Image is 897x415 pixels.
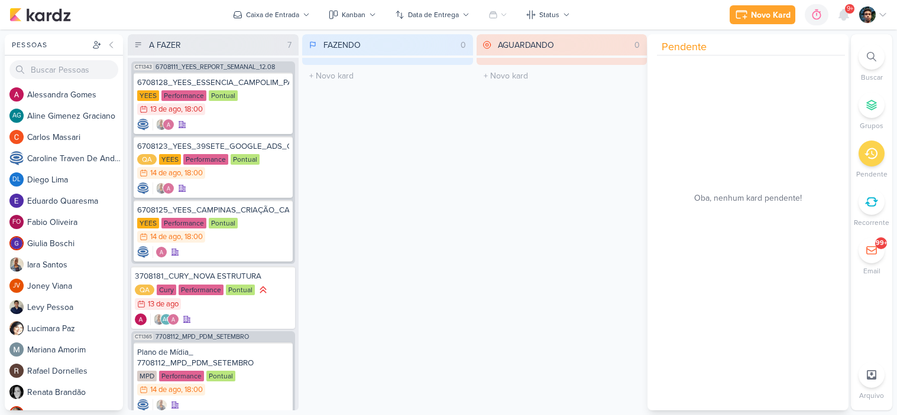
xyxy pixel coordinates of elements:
img: Caroline Traven De Andrade [137,119,149,130]
img: Iara Santos [9,257,24,272]
span: Pendente [662,39,707,55]
p: DL [12,177,21,183]
p: Arquivo [859,390,884,401]
div: 0 [456,39,471,51]
div: R a f a e l D o r n e l l e s [27,365,123,377]
span: 6708111_YEES_REPORT_SEMANAL_12.08 [156,64,275,70]
div: , 18:00 [181,106,203,113]
img: Caroline Traven De Andrade [9,151,24,165]
span: CT1343 [134,64,153,70]
div: Novo Kard [751,9,791,21]
div: D i e g o L i m a [27,174,123,186]
div: 14 de ago [150,386,181,394]
div: G i u l i a B o s c h i [27,237,123,250]
img: Iara Santos [156,399,167,411]
img: Caroline Traven De Andrade [137,182,149,194]
div: Pontual [231,154,260,165]
div: , 18:00 [181,386,203,394]
div: A l i n e G i m e n e z G r a c i a n o [27,110,123,122]
p: FO [12,219,21,226]
input: + Novo kard [305,67,471,84]
input: Buscar Pessoas [9,60,118,79]
div: Performance [159,371,204,381]
div: Performance [179,285,224,295]
img: Levy Pessoa [9,300,24,314]
img: Eduardo Quaresma [9,194,24,208]
div: 0 [630,39,645,51]
div: Colaboradores: Alessandra Gomes [153,246,167,258]
p: Buscar [861,72,883,83]
div: Fabio Oliveira [9,215,24,229]
div: Pontual [206,371,235,381]
div: C a r l o s M a s s a r i [27,131,123,143]
div: Diego Lima [9,172,24,187]
span: 7708112_MPD_PDM_SETEMBRO [156,334,249,340]
img: Lucimara Paz [9,321,24,335]
div: Cury [157,285,176,295]
div: F a b i o O l i v e i r a [27,216,123,228]
img: Nelito Junior [859,6,876,23]
p: Email [863,266,880,276]
div: Performance [161,218,206,228]
div: Criador(a): Alessandra Gomes [135,313,147,325]
div: 6708123_YEES_39SETE_GOOGLE_ADS_CRIAR_GRUPO_DE_ANÚNCIOS [137,141,289,152]
div: Pontual [226,285,255,295]
div: Pontual [209,90,238,101]
div: Plano de Mídia_ 7708112_MPD_PDM_SETEMBRO [137,347,289,368]
p: JV [13,283,20,289]
img: Alessandra Gomes [9,87,24,102]
div: 14 de ago [150,169,181,177]
span: 9+ [847,4,853,14]
div: Criador(a): Caroline Traven De Andrade [137,399,149,411]
div: 6708128_YEES_ESSENCIA_CAMPOLIM_PAUSAR_PEÇA_FACHADA [137,77,289,88]
p: Recorrente [854,217,889,228]
img: Iara Santos [156,119,167,130]
div: Performance [183,154,228,165]
div: Joney Viana [9,279,24,293]
img: kardz.app [9,8,71,22]
div: 6708125_YEES_CAMPINAS_CRIAÇÃO_CAMPANHA_IAMAX_GOOGLE_ADS [137,205,289,215]
div: J o n e y V i a n a [27,280,123,292]
img: Carlos Massari [9,130,24,144]
div: QA [135,285,154,295]
div: Colaboradores: Iara Santos, Aline Gimenez Graciano, Alessandra Gomes [150,313,179,325]
img: Alessandra Gomes [163,182,174,194]
div: Aline Gimenez Graciano [160,313,172,325]
div: Colaboradores: Iara Santos, Alessandra Gomes [153,119,174,130]
div: Aline Gimenez Graciano [9,109,24,123]
img: Iara Santos [156,182,167,194]
div: R e n a t a B r a n d ã o [27,386,123,398]
img: Mariana Amorim [9,342,24,357]
p: Pendente [856,169,888,179]
div: Performance [161,90,206,101]
div: A l e s s a n d r a G o m e s [27,89,123,101]
div: Prioridade Alta [257,284,269,296]
input: + Novo kard [479,67,645,84]
img: Alessandra Gomes [167,313,179,325]
div: I a r a S a n t o s [27,259,123,271]
div: 14 de ago [150,233,181,241]
div: C a r o l i n e T r a v e n D e A n d r a d e [27,152,123,165]
div: Criador(a): Caroline Traven De Andrade [137,182,149,194]
div: Pontual [209,218,238,228]
img: Alessandra Gomes [135,313,147,325]
img: Caroline Traven De Andrade [137,246,149,258]
div: 13 de ago [150,106,181,113]
img: Caroline Traven De Andrade [137,399,149,411]
div: Colaboradores: Iara Santos [153,399,167,411]
span: Oba, nenhum kard pendente! [694,192,802,204]
div: Criador(a): Caroline Traven De Andrade [137,119,149,130]
div: YEES [137,218,159,228]
div: 13 de ago [148,300,179,308]
img: Alessandra Gomes [156,246,167,258]
p: Grupos [860,120,883,131]
p: AG [163,317,170,323]
div: , 18:00 [181,169,203,177]
img: Alessandra Gomes [163,119,174,130]
div: Colaboradores: Iara Santos, Alessandra Gomes [153,182,174,194]
img: Renata Brandão [9,385,24,399]
div: , 18:00 [181,233,203,241]
button: Novo Kard [730,5,795,24]
img: Giulia Boschi [9,236,24,250]
div: QA [137,154,157,165]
